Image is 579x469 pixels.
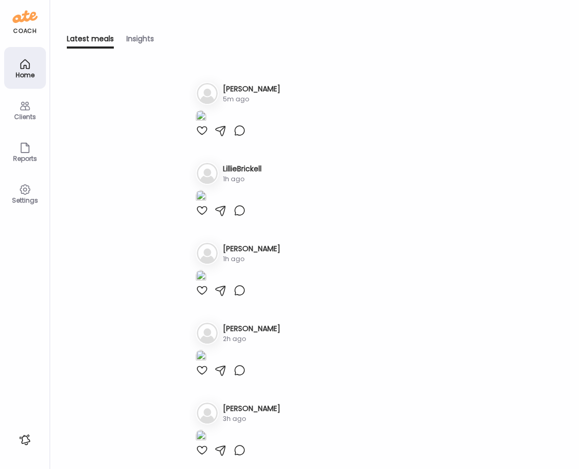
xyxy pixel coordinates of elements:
[223,414,280,424] div: 3h ago
[197,83,218,104] img: bg-avatar-default.svg
[6,155,44,162] div: Reports
[196,430,206,444] img: images%2FY56kXf3cgpcktjgt5jv1vEy3FCQ2%2F0kbVKLWTiIDjJSqsy7E7%2F8rBcBtyJGOPwsBqEzJqk_1080
[6,113,44,120] div: Clients
[13,8,38,25] img: ate
[223,163,262,174] h3: LillieBrickell
[196,110,206,124] img: images%2FFWsELn7vDcfqF74XPxHYlF6WHSn2%2FYJM45CvXiCVjBOxxcYRX%2FYN1k3JqNPQYYzkzOEc2h_1080
[197,323,218,344] img: bg-avatar-default.svg
[223,84,280,95] h3: [PERSON_NAME]
[223,95,280,104] div: 5m ago
[6,72,44,78] div: Home
[196,270,206,284] img: images%2F3tGSY3dx8GUoKIuQhikLuRCPSN33%2FbBMY008EFFMbm5qdqbl9%2FZJrpQLDw8QfqMNbmUjS9_1080
[197,163,218,184] img: bg-avatar-default.svg
[223,243,280,254] h3: [PERSON_NAME]
[197,403,218,424] img: bg-avatar-default.svg
[197,243,218,264] img: bg-avatar-default.svg
[13,27,37,36] div: coach
[223,254,280,264] div: 1h ago
[223,323,280,334] h3: [PERSON_NAME]
[196,190,206,204] img: images%2Fm4Nv6Rby8pPtpFXfYIONKFnL65C3%2F9h4l7kTywKV4A1E9zApB%2FZ2sbuV1qdgFUwvKln7Dy_1080
[6,197,44,204] div: Settings
[126,33,154,49] div: Insights
[223,174,262,184] div: 1h ago
[67,33,114,49] div: Latest meals
[196,350,206,364] img: images%2FgSnh2nEFsXV1uZNxAjM2RCRngen2%2F22Dp77H6k9FSMbUne54H%2FvSkyHneyQUuOvHwotX0V_1080
[223,334,280,344] div: 2h ago
[223,403,280,414] h3: [PERSON_NAME]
